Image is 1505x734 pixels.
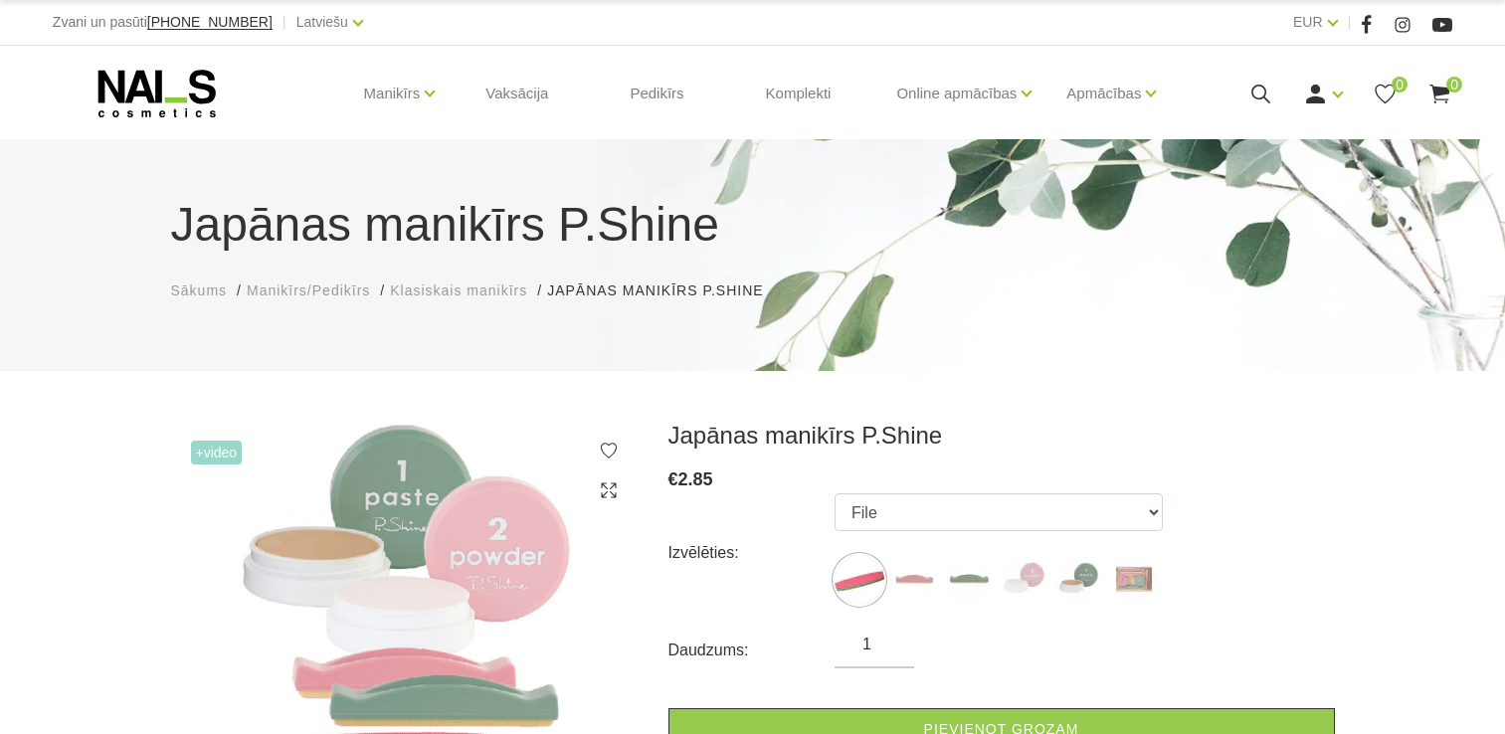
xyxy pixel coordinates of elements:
[191,441,243,464] span: +Video
[944,555,994,605] img: ...
[147,14,273,30] span: [PHONE_NUMBER]
[364,54,421,133] a: Manikīrs
[896,54,1017,133] a: Online apmācības
[1293,10,1323,34] a: EUR
[668,469,678,489] span: €
[668,537,836,569] div: Izvēlēties:
[1373,82,1398,106] a: 0
[390,282,527,298] span: Klasiskais manikīrs
[999,555,1048,605] img: ...
[668,635,836,666] div: Daudzums:
[147,15,273,30] a: [PHONE_NUMBER]
[1053,555,1103,605] img: ...
[247,280,370,301] a: Manikīrs/Pedikīrs
[668,421,1335,451] h3: Japānas manikīrs P.Shine
[171,282,228,298] span: Sākums
[390,280,527,301] a: Klasiskais manikīrs
[171,280,228,301] a: Sākums
[247,282,370,298] span: Manikīrs/Pedikīrs
[171,189,1335,261] h1: Japānas manikīrs P.Shine
[1427,82,1452,106] a: 0
[296,10,348,34] a: Latviešu
[750,46,847,141] a: Komplekti
[282,10,286,35] span: |
[547,280,783,301] li: Japānas manikīrs P.Shine
[614,46,699,141] a: Pedikīrs
[889,555,939,605] img: ...
[53,10,273,35] div: Zvani un pasūti
[1392,77,1408,92] span: 0
[1446,77,1462,92] span: 0
[1108,555,1158,605] img: ...
[678,469,713,489] span: 2.85
[1348,10,1352,35] span: |
[1066,54,1141,133] a: Apmācības
[835,555,884,605] img: ...
[470,46,564,141] a: Vaksācija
